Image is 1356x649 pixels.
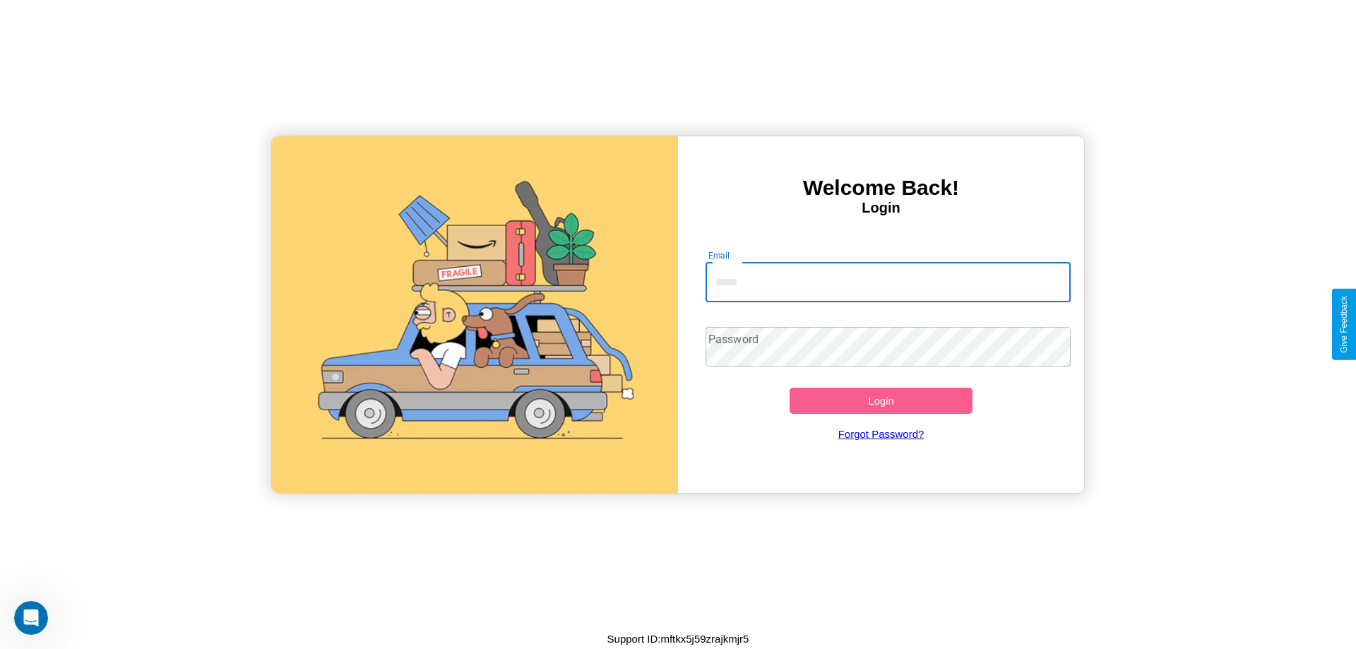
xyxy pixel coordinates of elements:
[272,136,678,493] img: gif
[607,629,749,648] p: Support ID: mftkx5j59zrajkmjr5
[678,176,1084,200] h3: Welcome Back!
[1339,296,1349,353] div: Give Feedback
[708,249,730,261] label: Email
[698,414,1064,454] a: Forgot Password?
[678,200,1084,216] h4: Login
[790,388,973,414] button: Login
[14,601,48,635] iframe: Intercom live chat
